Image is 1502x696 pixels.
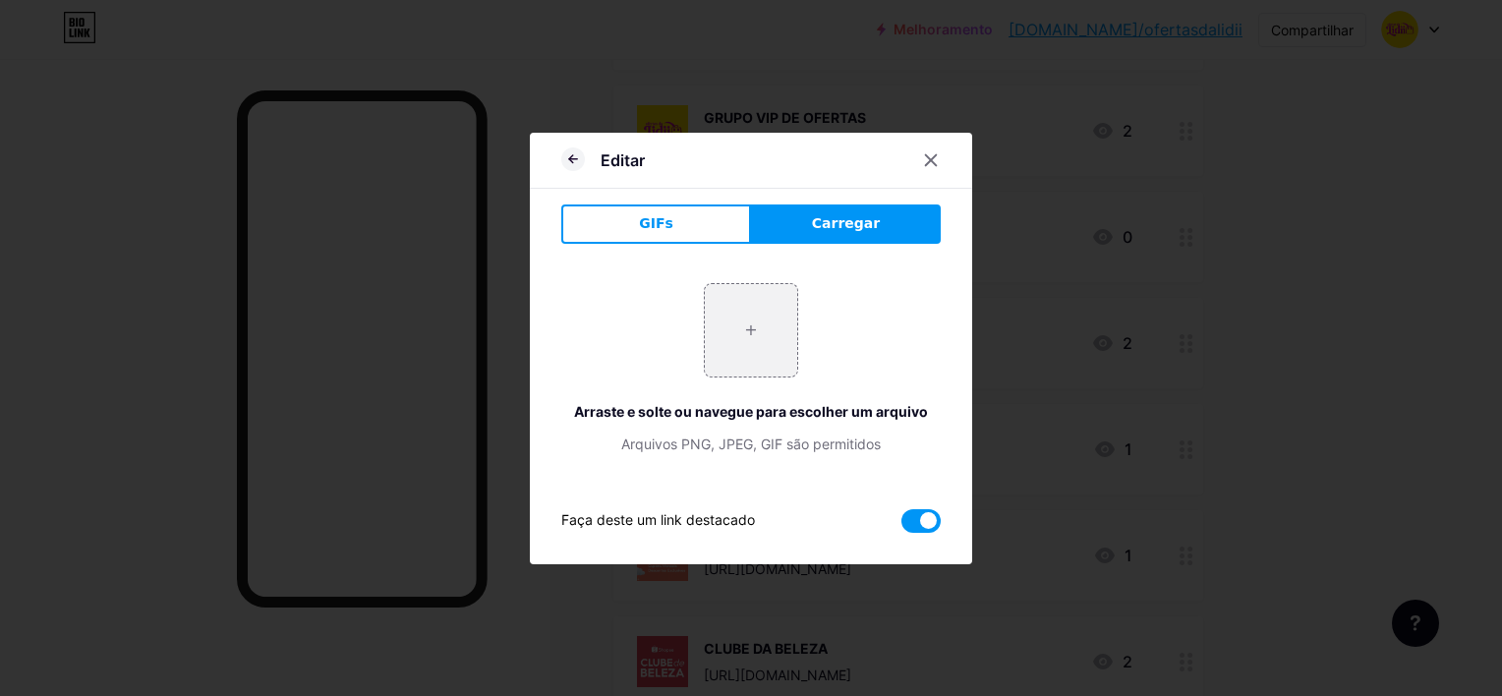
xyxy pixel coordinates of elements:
[601,148,645,172] div: Editar
[561,509,755,533] div: Faça deste um link destacado
[812,213,880,234] span: Carregar
[639,213,673,234] span: GIFs
[561,401,941,422] div: Arraste e solte ou navegue para escolher um arquivo
[561,434,941,454] div: Arquivos PNG, JPEG, GIF são permitidos
[561,204,751,244] button: GIFs
[751,204,941,244] button: Carregar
